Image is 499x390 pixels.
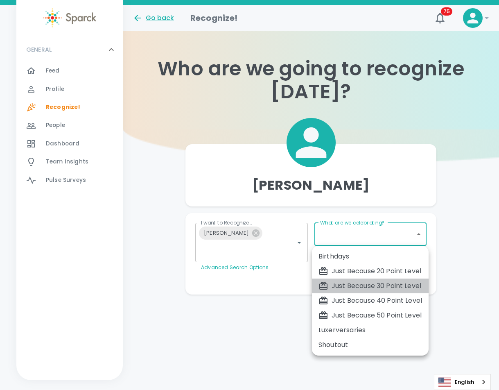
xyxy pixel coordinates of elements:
div: Just Because 40 Point Level [318,296,422,306]
div: Luxerversaries [318,325,422,335]
aside: Language selected: English [434,374,491,390]
div: Shoutout [318,340,422,350]
div: Language [434,374,491,390]
div: Just Because 30 Point Level [318,281,422,291]
div: Just Because 50 Point Level [318,311,422,320]
div: Just Because 20 Point Level [318,266,422,276]
a: English [434,374,490,390]
div: Birthdays [318,252,422,261]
